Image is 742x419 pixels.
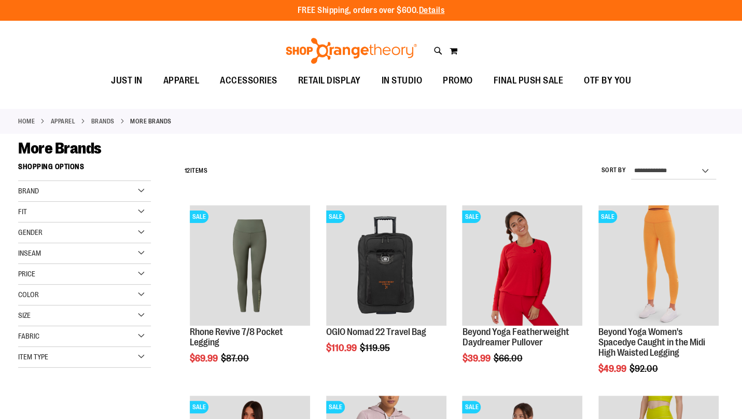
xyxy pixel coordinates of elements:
a: OTF BY YOU [573,69,641,93]
span: $39.99 [462,353,492,364]
span: JUST IN [111,69,143,92]
span: OTF BY YOU [584,69,631,92]
img: Rhone Revive 7/8 Pocket Legging [190,205,310,326]
a: Home [18,117,35,126]
img: Shop Orangetheory [284,38,418,64]
a: Details [419,6,445,15]
span: SALE [462,401,481,413]
span: Inseam [18,249,41,257]
a: Rhone Revive 7/8 Pocket Legging [190,327,283,347]
label: Sort By [601,166,626,175]
a: ACCESSORIES [209,69,288,93]
a: BRANDS [91,117,115,126]
span: $66.00 [493,353,524,364]
span: Item Type [18,353,48,361]
a: Product image for Beyond Yoga Womens Spacedye Caught in the Midi High Waisted LeggingSALE [598,205,719,327]
span: SALE [326,401,345,413]
a: Beyond Yoga Women's Spacedye Caught in the Midi High Waisted Legging [598,327,705,358]
a: JUST IN [101,69,153,93]
span: SALE [598,211,617,223]
strong: Shopping Options [18,158,151,181]
div: product [593,200,724,400]
span: 12 [185,167,190,174]
span: SALE [462,211,481,223]
span: Size [18,311,31,319]
img: Product image for Beyond Yoga Womens Spacedye Caught in the Midi High Waisted Legging [598,205,719,326]
a: Tracking Info [684,26,732,37]
a: Product image for Beyond Yoga Featherweight Daydreamer PulloverSALE [462,205,582,327]
span: Brand [18,187,39,195]
img: Product image for Beyond Yoga Featherweight Daydreamer Pullover [462,205,582,326]
span: Fabric [18,332,39,340]
a: Rhone Revive 7/8 Pocket LeggingSALE [190,205,310,327]
span: SALE [326,211,345,223]
div: product [457,200,587,390]
span: More Brands [18,139,102,157]
span: Color [18,290,39,299]
div: product [185,200,315,390]
a: IN STUDIO [371,69,433,93]
span: Fit [18,207,27,216]
a: APPAREL [153,69,210,92]
a: FINAL PUSH SALE [483,69,574,93]
span: ACCESSORIES [220,69,277,92]
button: Account menu [671,26,677,37]
a: RETAIL DISPLAY [288,69,371,93]
span: IN STUDIO [382,69,423,92]
span: $92.00 [629,364,660,374]
span: $49.99 [598,364,628,374]
a: PROMO [432,69,483,93]
span: $69.99 [190,353,219,364]
span: RETAIL DISPLAY [298,69,361,92]
a: APPAREL [51,117,76,126]
span: SALE [190,401,208,413]
span: SALE [190,211,208,223]
a: Beyond Yoga Featherweight Daydreamer Pullover [462,327,569,347]
span: $87.00 [221,353,250,364]
span: $119.95 [360,343,391,353]
span: Gender [18,228,43,236]
h2: Items [185,163,208,179]
span: $110.99 [326,343,358,353]
img: Product image for OGIO Nomad 22 Travel Bag [326,205,446,326]
div: product [321,200,452,380]
span: PROMO [443,69,473,92]
a: Product image for OGIO Nomad 22 Travel BagSALE [326,205,446,327]
span: FINAL PUSH SALE [494,69,564,92]
span: APPAREL [163,69,200,92]
a: OGIO Nomad 22 Travel Bag [326,327,426,337]
strong: More Brands [130,117,172,126]
span: Price [18,270,35,278]
p: FREE Shipping, orders over $600. [298,5,445,17]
